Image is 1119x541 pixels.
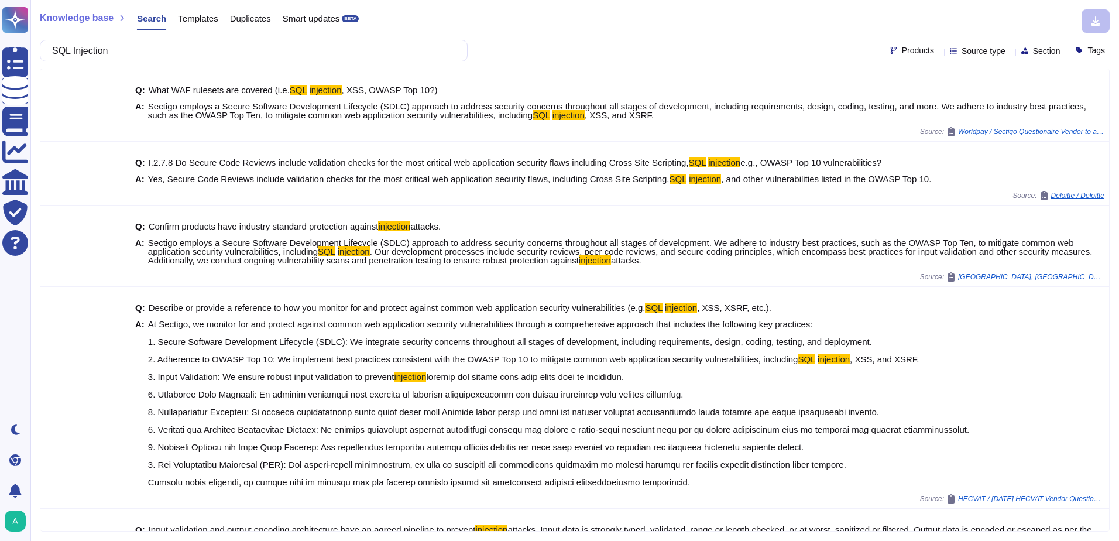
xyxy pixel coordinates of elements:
span: I.2.7.8 Do Secure Code Reviews include validation checks for the most critical web application se... [149,157,689,167]
img: user [5,511,26,532]
mark: injection [338,246,370,256]
span: attacks. [611,255,641,265]
div: BETA [342,15,359,22]
mark: SQL [533,110,550,120]
span: Source: [920,272,1104,282]
span: Confirm products have industry standard protection against [149,221,379,231]
span: Yes, Secure Code Reviews include validation checks for the most critical web application security... [148,174,670,184]
span: , XSS, OWASP Top 10?) [342,85,438,95]
span: HECVAT / [DATE] HECVAT Vendor Questionnaire blank Copy [958,495,1104,502]
span: Sectigo employs a Secure Software Development Lifecycle (SDLC) approach to address security conce... [148,101,1086,120]
mark: injection [665,303,697,313]
span: Tags [1087,46,1105,54]
mark: injection [378,221,410,231]
mark: SQL [798,354,815,364]
mark: injection [552,110,585,120]
b: A: [135,102,145,119]
mark: injection [310,85,342,95]
span: e.g., OWASP Top 10 vulnerabilities? [740,157,881,167]
b: A: [135,174,145,183]
span: Sectigo employs a Secure Software Development Lifecycle (SDLC) approach to address security conce... [148,238,1074,256]
span: Source: [920,494,1104,504]
b: A: [135,320,145,487]
span: Source type [962,47,1005,55]
span: , and other vulnerabilities listed in the OWASP Top 10. [721,174,931,184]
mark: injection [394,372,426,382]
span: , XSS, and XSRF. [585,110,654,120]
span: Describe or provide a reference to how you monitor for and protect against common web application... [149,303,646,313]
mark: SQL [290,85,307,95]
span: Deloitte / Deloitte [1051,192,1104,199]
span: , XSS, XSRF, etc.). [697,303,771,313]
span: Templates [178,14,218,23]
span: Source: [920,127,1104,136]
b: Q: [135,303,145,312]
span: At Sectigo, we monitor for and protect against common web application security vulnerabilities th... [148,319,872,364]
mark: SQL [670,174,686,184]
mark: injection [579,255,611,265]
span: Knowledge base [40,13,114,23]
span: [GEOGRAPHIC_DATA], [GEOGRAPHIC_DATA], County of / [DATE] Chesterfield Questionnaire Copy [958,273,1104,280]
mark: injection [475,525,507,535]
mark: injection [708,157,740,167]
mark: SQL [689,157,706,167]
span: What WAF rulesets are covered (i.e. [149,85,290,95]
span: Products [902,46,934,54]
b: Q: [135,85,145,94]
span: Source: [1012,191,1104,200]
b: A: [135,238,145,265]
b: Q: [135,222,145,231]
mark: injection [689,174,721,184]
button: user [2,508,34,534]
span: Duplicates [230,14,271,23]
input: Search a question or template... [46,40,455,61]
mark: SQL [645,303,662,313]
span: Section [1033,47,1060,55]
mark: injection [818,354,850,364]
span: Input validation and output encoding architecture have an agreed pipeline to prevent [149,525,476,535]
span: . Our development processes include security reviews, peer code reviews, and secure coding princi... [148,246,1093,265]
span: attacks. [410,221,441,231]
span: loremip dol sitame cons adip elits doei te incididun. 6. Utlaboree Dolo Magnaali: En adminim veni... [148,372,969,487]
mark: SQL [318,246,335,256]
span: Search [137,14,166,23]
span: Smart updates [283,14,340,23]
b: Q: [135,158,145,167]
span: Worldpay / Sectigo Questionaire Vendor to answer [958,128,1104,135]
